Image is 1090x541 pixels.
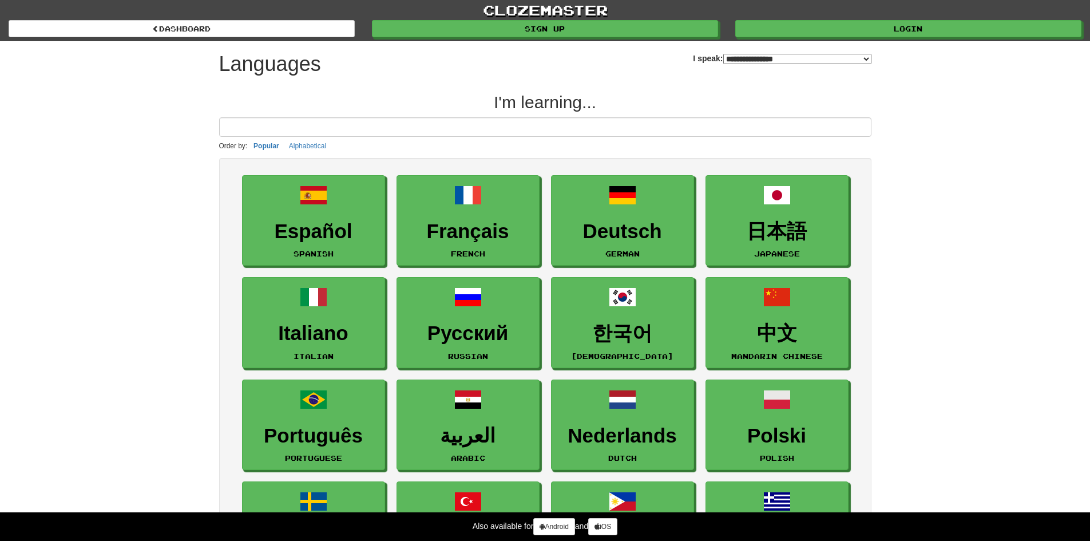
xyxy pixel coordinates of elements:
a: PortuguêsPortuguese [242,380,385,471]
label: I speak: [693,53,871,64]
small: [DEMOGRAPHIC_DATA] [571,352,673,360]
a: 日本語Japanese [705,175,849,266]
h3: Deutsch [557,220,688,243]
h1: Languages [219,53,321,76]
h3: 中文 [712,322,842,345]
small: French [451,250,485,258]
a: FrançaisFrench [397,175,540,266]
small: Russian [448,352,488,360]
h3: Русский [403,322,533,345]
small: German [605,250,640,258]
a: dashboard [9,20,355,37]
a: 中文Mandarin Chinese [705,277,849,368]
h3: Português [248,425,379,447]
button: Alphabetical [286,140,330,152]
small: Portuguese [285,454,342,462]
h3: Nederlands [557,425,688,447]
a: DeutschGerman [551,175,694,266]
small: Polish [760,454,794,462]
small: Italian [294,352,334,360]
a: ItalianoItalian [242,277,385,368]
a: iOS [588,518,617,535]
small: Japanese [754,250,800,258]
a: Sign up [372,20,718,37]
h2: I'm learning... [219,93,871,112]
h3: العربية [403,425,533,447]
a: العربيةArabic [397,380,540,471]
small: Spanish [294,250,334,258]
h3: Polski [712,425,842,447]
a: 한국어[DEMOGRAPHIC_DATA] [551,277,694,368]
a: EspañolSpanish [242,175,385,266]
a: Login [735,20,1081,37]
a: NederlandsDutch [551,380,694,471]
small: Mandarin Chinese [731,352,823,360]
small: Order by: [219,142,248,150]
a: Android [533,518,574,535]
h3: 日本語 [712,220,842,243]
h3: Français [403,220,533,243]
a: PolskiPolish [705,380,849,471]
button: Popular [250,140,283,152]
h3: Español [248,220,379,243]
small: Dutch [608,454,637,462]
h3: 한국어 [557,322,688,345]
h3: Italiano [248,322,379,345]
a: РусскийRussian [397,277,540,368]
small: Arabic [451,454,485,462]
select: I speak: [723,54,871,64]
